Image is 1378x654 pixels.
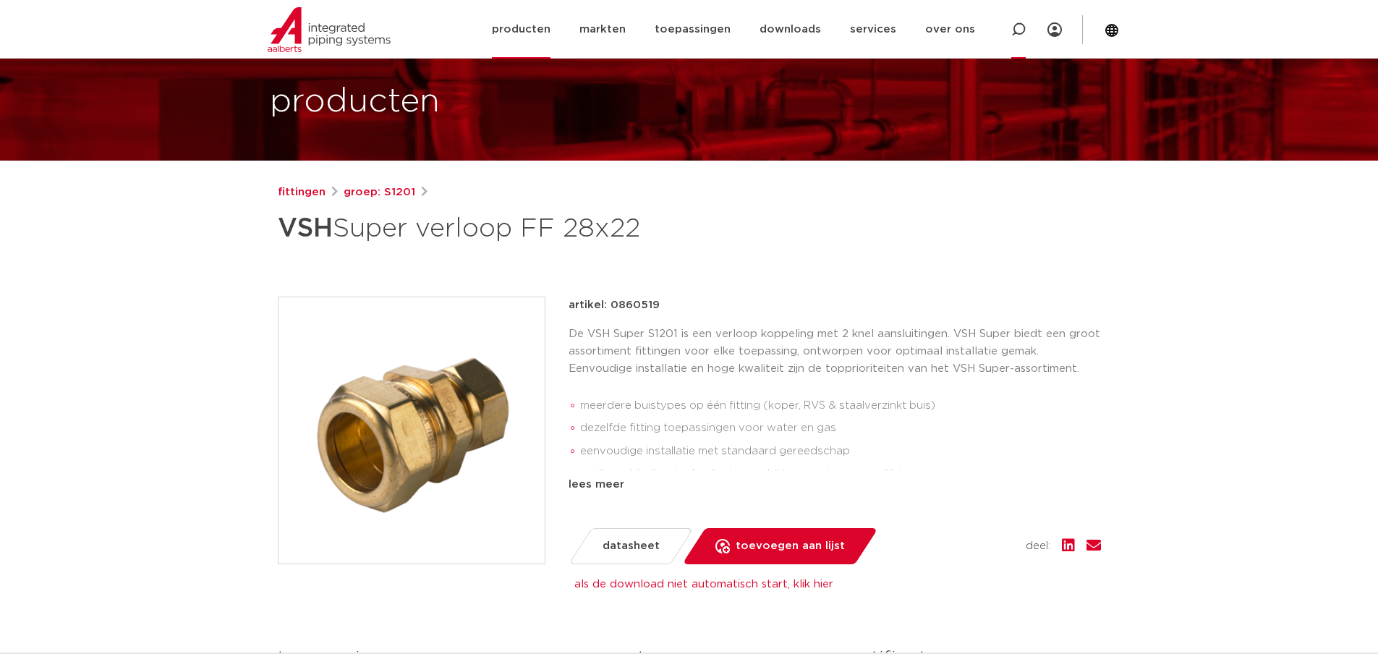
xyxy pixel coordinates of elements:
[1026,538,1050,555] span: deel:
[580,394,1101,417] li: meerdere buistypes op één fitting (koper, RVS & staalverzinkt buis)
[569,297,660,314] p: artikel: 0860519
[278,297,545,564] img: Product Image for VSH Super verloop FF 28x22
[278,184,326,201] a: fittingen
[270,79,440,125] h1: producten
[344,184,415,201] a: groep: S1201
[278,216,333,242] strong: VSH
[574,579,833,590] a: als de download niet automatisch start, klik hier
[603,535,660,558] span: datasheet
[568,528,693,564] a: datasheet
[580,440,1101,463] li: eenvoudige installatie met standaard gereedschap
[569,476,1101,493] div: lees meer
[569,326,1101,378] p: De VSH Super S1201 is een verloop koppeling met 2 knel aansluitingen. VSH Super biedt een groot a...
[278,207,821,250] h1: Super verloop FF 28x22
[580,463,1101,486] li: snelle verbindingstechnologie waarbij her-montage mogelijk is
[736,535,845,558] span: toevoegen aan lijst
[580,417,1101,440] li: dezelfde fitting toepassingen voor water en gas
